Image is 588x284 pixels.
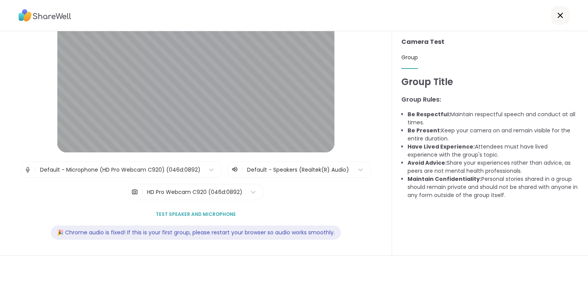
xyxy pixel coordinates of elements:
button: Test speaker and microphone [153,206,239,222]
li: Attendees must have lived experience with the group's topic. [408,143,579,159]
span: | [34,162,36,177]
span: | [241,165,243,174]
b: Maintain Confidentiality: [408,175,481,183]
div: Default - Microphone (HD Pro Webcam C920) (046d:0892) [40,166,200,174]
li: Share your experiences rather than advice, as peers are not mental health professionals. [408,159,579,175]
b: Be Respectful: [408,110,450,118]
span: Group [401,53,418,61]
h3: Camera Test [401,37,579,47]
h1: Group Title [401,75,579,89]
div: HD Pro Webcam C920 (046d:0892) [147,188,242,196]
img: Camera [131,184,138,200]
span: | [141,184,143,200]
b: Have Lived Experience: [408,143,475,150]
span: Test speaker and microphone [156,211,236,218]
li: Maintain respectful speech and conduct at all times. [408,110,579,127]
li: Personal stories shared in a group should remain private and should not be shared with anyone in ... [408,175,579,199]
h3: Group Rules: [401,95,579,104]
b: Avoid Advice: [408,159,447,167]
li: Keep your camera on and remain visible for the entire duration. [408,127,579,143]
img: ShareWell Logo [18,7,71,24]
img: Microphone [24,162,31,177]
b: Be Present: [408,127,441,134]
div: 🎉 Chrome audio is fixed! If this is your first group, please restart your browser so audio works ... [51,226,341,240]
